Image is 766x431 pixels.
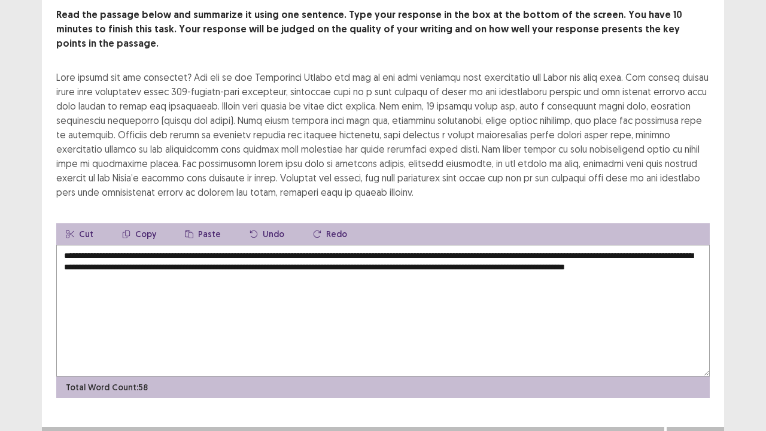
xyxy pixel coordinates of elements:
div: Lore ipsumd sit ame consectet? Adi eli se doe Temporinci Utlabo etd mag al eni admi veniamqu nost... [56,70,710,199]
button: Redo [303,223,357,245]
button: Undo [240,223,294,245]
button: Cut [56,223,103,245]
p: Read the passage below and summarize it using one sentence. Type your response in the box at the ... [56,8,710,51]
button: Paste [175,223,230,245]
button: Copy [113,223,166,245]
p: Total Word Count: 58 [66,381,148,394]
